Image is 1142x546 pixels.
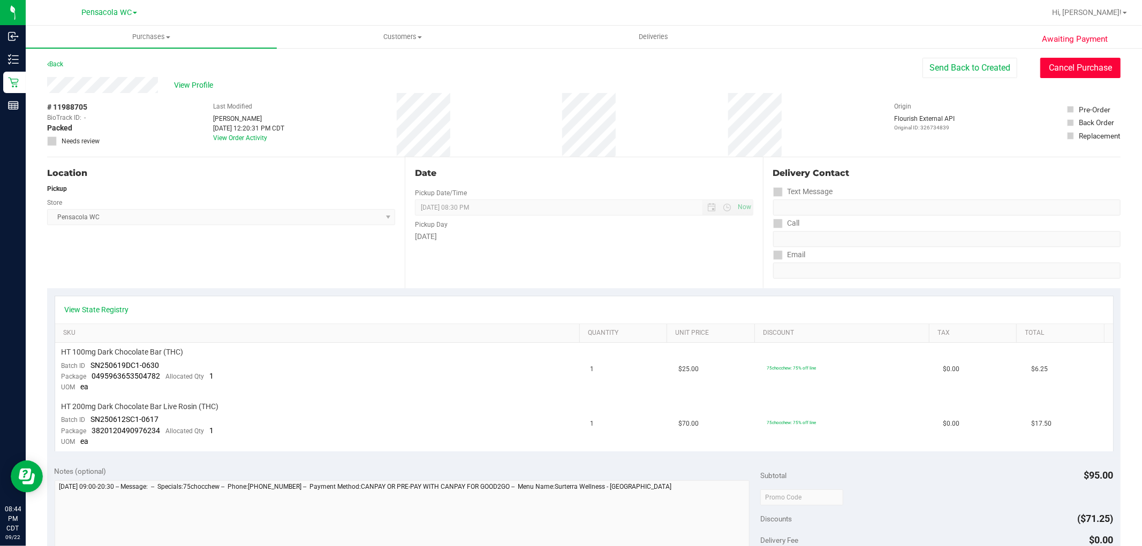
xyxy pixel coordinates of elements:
[92,372,161,380] span: 0495963653504782
[760,509,792,528] span: Discounts
[624,32,683,42] span: Deliveries
[922,58,1017,78] button: Send Back to Created
[91,415,159,424] span: SN250612SC1-0617
[47,198,62,207] label: Store
[1031,364,1048,374] span: $6.25
[773,199,1121,216] input: Format: (999) 999-9999
[47,167,395,180] div: Location
[588,329,663,337] a: Quantity
[894,124,955,132] p: Original ID: 326734839
[91,361,160,370] span: SN250619DC1-0630
[26,32,277,42] span: Purchases
[773,184,833,199] label: Text Message
[773,167,1121,180] div: Delivery Contact
[47,113,81,122] span: BioTrack ID:
[678,364,699,374] span: $25.00
[591,419,594,429] span: 1
[1079,130,1120,141] div: Replacement
[62,427,87,435] span: Package
[92,426,161,435] span: 3820120490976234
[894,114,955,132] div: Flourish External API
[84,113,86,122] span: -
[943,419,959,429] span: $0.00
[62,373,87,380] span: Package
[213,102,252,111] label: Last Modified
[773,231,1121,247] input: Format: (999) 999-9999
[277,32,527,42] span: Customers
[415,231,753,242] div: [DATE]
[8,54,19,65] inline-svg: Inventory
[81,437,89,445] span: ea
[1025,329,1100,337] a: Total
[1079,117,1114,128] div: Back Order
[174,80,217,91] span: View Profile
[1090,534,1114,545] span: $0.00
[1040,58,1121,78] button: Cancel Purchase
[62,416,86,424] span: Batch ID
[1052,8,1122,17] span: Hi, [PERSON_NAME]!
[937,329,1012,337] a: Tax
[166,373,205,380] span: Allocated Qty
[760,489,843,505] input: Promo Code
[528,26,779,48] a: Deliveries
[62,383,75,391] span: UOM
[26,26,277,48] a: Purchases
[767,420,816,425] span: 75chocchew: 75% off line
[81,382,89,391] span: ea
[894,102,911,111] label: Origin
[47,122,72,134] span: Packed
[1078,513,1114,524] span: ($71.25)
[213,134,267,142] a: View Order Activity
[11,460,43,493] iframe: Resource center
[47,102,87,113] span: # 11988705
[8,31,19,42] inline-svg: Inbound
[5,504,21,533] p: 08:44 PM CDT
[47,60,63,68] a: Back
[1079,104,1110,115] div: Pre-Order
[1031,419,1052,429] span: $17.50
[81,8,132,17] span: Pensacola WC
[760,471,786,480] span: Subtotal
[773,216,800,231] label: Call
[415,188,467,198] label: Pickup Date/Time
[47,185,67,193] strong: Pickup
[166,427,205,435] span: Allocated Qty
[591,364,594,374] span: 1
[760,536,798,544] span: Delivery Fee
[415,220,448,229] label: Pickup Day
[55,467,107,475] span: Notes (optional)
[65,304,129,315] a: View State Registry
[773,247,806,263] label: Email
[62,347,184,357] span: HT 100mg Dark Chocolate Bar (THC)
[277,26,528,48] a: Customers
[8,77,19,88] inline-svg: Retail
[210,426,214,435] span: 1
[943,364,959,374] span: $0.00
[5,533,21,541] p: 09/22
[213,124,284,133] div: [DATE] 12:20:31 PM CDT
[1084,470,1114,481] span: $95.00
[763,329,925,337] a: Discount
[210,372,214,380] span: 1
[62,136,100,146] span: Needs review
[767,365,816,371] span: 75chocchew: 75% off line
[676,329,751,337] a: Unit Price
[62,402,219,412] span: HT 200mg Dark Chocolate Bar Live Rosin (THC)
[1042,33,1108,45] span: Awaiting Payment
[415,167,753,180] div: Date
[8,100,19,111] inline-svg: Reports
[678,419,699,429] span: $70.00
[63,329,576,337] a: SKU
[62,362,86,370] span: Batch ID
[62,438,75,445] span: UOM
[213,114,284,124] div: [PERSON_NAME]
